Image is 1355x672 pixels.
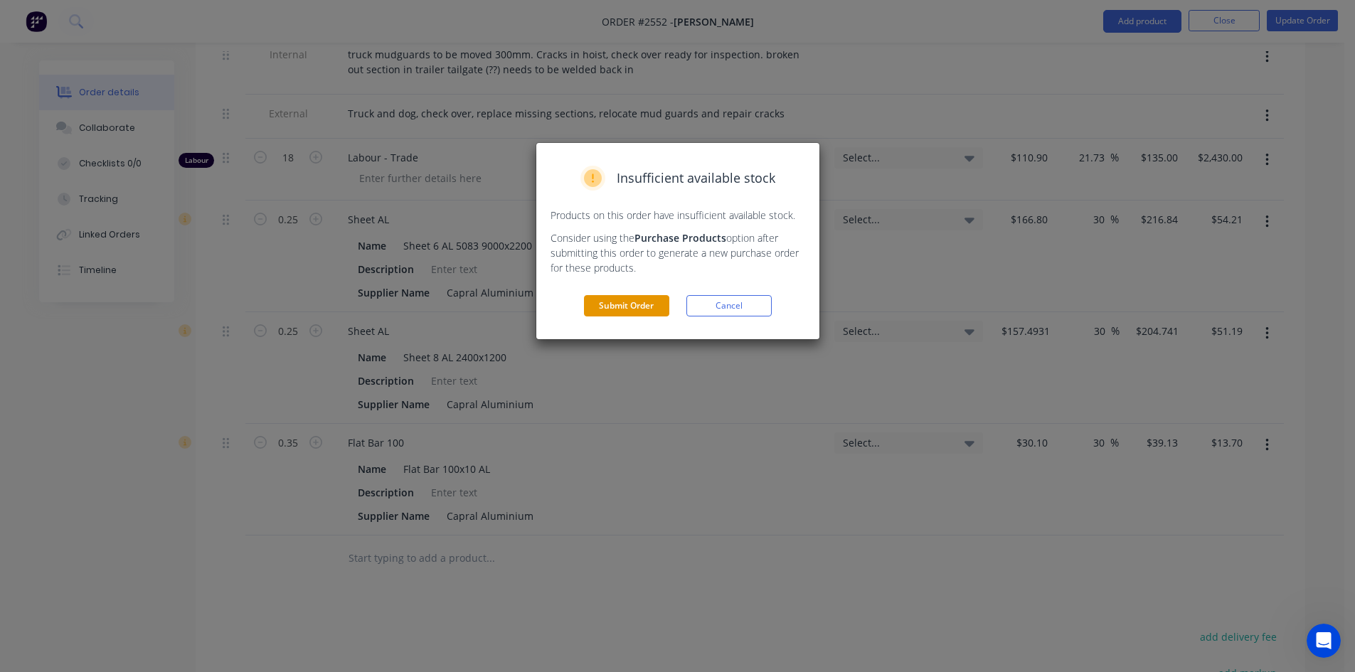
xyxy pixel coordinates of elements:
[551,230,805,275] p: Consider using the option after submitting this order to generate a new purchase order for these ...
[617,169,775,188] span: Insufficient available stock
[551,208,805,223] p: Products on this order have insufficient available stock.
[584,295,669,316] button: Submit Order
[686,295,772,316] button: Cancel
[1307,624,1341,658] iframe: Intercom live chat
[634,231,726,245] strong: Purchase Products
